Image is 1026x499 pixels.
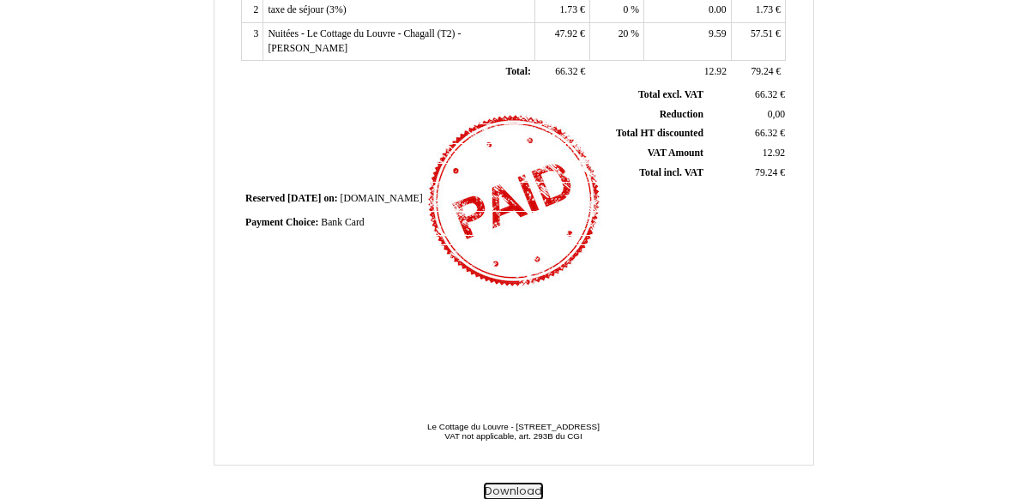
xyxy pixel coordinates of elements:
[768,109,785,120] span: 0,00
[287,193,321,204] span: [DATE]
[648,147,703,159] span: VAT Amount
[731,22,785,60] td: €
[704,66,727,77] span: 12.92
[756,4,773,15] span: 1.73
[731,61,785,85] td: €
[323,193,337,204] span: on:
[444,431,582,441] span: VAT not applicable, art. 293B du CGI
[589,22,643,60] td: %
[755,89,777,100] span: 66.32
[268,4,346,15] span: taxe de séjour (3%)
[707,86,788,105] td: €
[505,66,530,77] span: Total:
[751,28,773,39] span: 57.51
[638,89,703,100] span: Total excl. VAT
[245,193,285,204] span: Reserved
[555,66,577,77] span: 66.32
[242,22,263,60] td: 3
[709,28,726,39] span: 9.59
[755,128,777,139] span: 66.32
[709,4,726,15] span: 0.00
[616,128,703,139] span: Total HT discounted
[268,28,461,54] span: Nuitées - Le Cottage du Louvre - Chagall (T2) - [PERSON_NAME]
[341,193,423,204] span: [DOMAIN_NAME]
[245,217,318,228] span: Payment Choice:
[763,147,785,159] span: 12.92
[624,4,629,15] span: 0
[751,66,773,77] span: 79.24
[555,28,577,39] span: 47.92
[660,109,703,120] span: Reduction
[639,167,703,178] span: Total incl. VAT
[755,167,777,178] span: 79.24
[535,22,589,60] td: €
[707,124,788,144] td: €
[535,61,589,85] td: €
[321,217,364,228] span: Bank Card
[707,163,788,183] td: €
[560,4,577,15] span: 1.73
[619,28,629,39] span: 20
[427,422,600,431] span: Le Cottage du Louvre - [STREET_ADDRESS]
